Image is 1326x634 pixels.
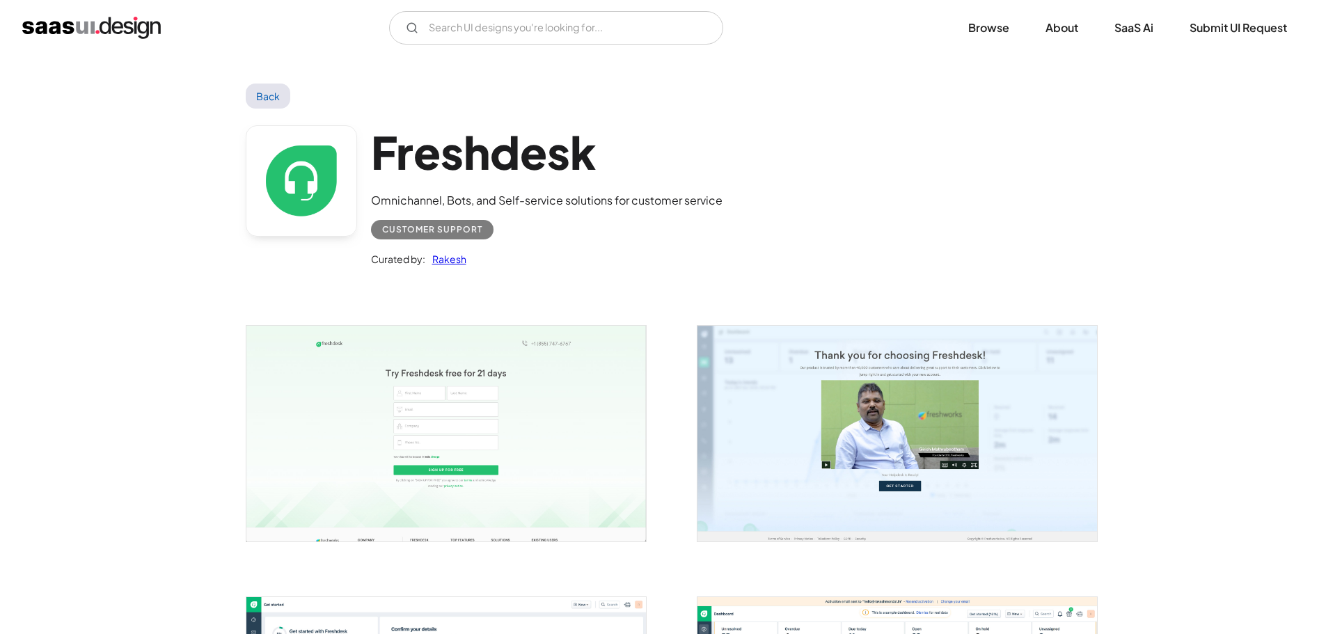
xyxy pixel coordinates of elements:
a: Back [246,84,291,109]
div: Omnichannel, Bots, and Self-service solutions for customer service [371,192,723,209]
a: About [1029,13,1095,43]
div: Curated by: [371,251,425,267]
a: Rakesh [425,251,466,267]
a: home [22,17,161,39]
form: Email Form [389,11,723,45]
div: Customer Support [382,221,482,238]
a: open lightbox [697,326,1097,541]
img: 6016ecb482f72c48898c28ae_freshdesk-login.jpg [246,326,646,541]
a: open lightbox [246,326,646,541]
a: Submit UI Request [1173,13,1304,43]
h1: Freshdesk [371,125,723,179]
a: Browse [952,13,1026,43]
img: 6016ecb520ddac617275aefe_freshdesk-welcome.jpg [697,326,1097,541]
a: SaaS Ai [1098,13,1170,43]
input: Search UI designs you're looking for... [389,11,723,45]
